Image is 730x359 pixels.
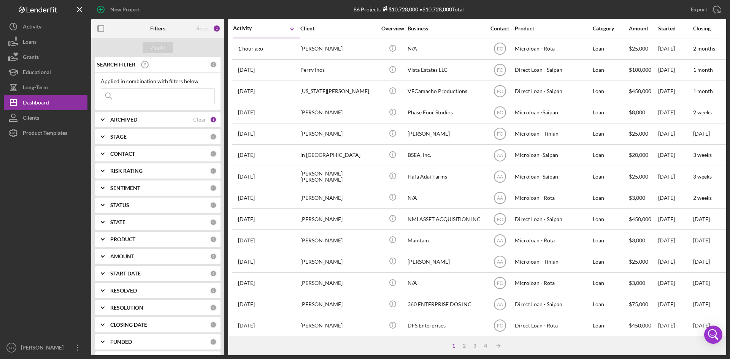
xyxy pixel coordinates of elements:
[629,280,645,286] span: $3,000
[408,124,484,144] div: [PERSON_NAME]
[210,168,217,174] div: 0
[629,173,648,180] span: $25,000
[515,166,591,187] div: Microloan -Saipan
[19,340,68,357] div: [PERSON_NAME]
[238,131,255,137] time: 2025-08-19 03:54
[193,117,206,123] div: Clear
[693,280,710,286] time: [DATE]
[497,259,503,265] text: AA
[110,2,140,17] div: New Project
[23,125,67,142] div: Product Templates
[593,273,628,293] div: Loan
[693,301,710,307] time: [DATE]
[658,145,692,165] div: [DATE]
[658,316,692,336] div: [DATE]
[408,103,484,123] div: Phase Four Studios
[515,60,591,80] div: Direct Loan - Saipan
[515,251,591,272] div: Microloan - Tinian
[593,230,628,250] div: Loan
[593,103,628,123] div: Loan
[593,25,628,32] div: Category
[210,116,217,123] div: 1
[515,316,591,336] div: Direct Loan - Rota
[593,251,628,272] div: Loan
[381,6,418,13] div: $10,728,000
[515,39,591,59] div: Microloan - Rota
[238,301,255,307] time: 2025-07-04 07:50
[593,188,628,208] div: Loan
[300,39,376,59] div: [PERSON_NAME]
[23,65,51,82] div: Educational
[210,133,217,140] div: 0
[408,25,484,32] div: Business
[238,195,255,201] time: 2025-08-10 23:09
[693,45,715,52] time: 2 months
[515,188,591,208] div: Microloan - Rota
[629,88,651,94] span: $450,000
[110,339,132,345] b: FUNDED
[4,19,87,34] a: Activity
[150,25,165,32] b: Filters
[238,259,255,265] time: 2025-07-23 01:58
[97,62,135,68] b: SEARCH FILTER
[110,117,137,123] b: ARCHIVED
[480,343,491,349] div: 4
[629,258,648,265] span: $25,000
[408,251,484,272] div: [PERSON_NAME]
[23,34,36,51] div: Loans
[629,25,657,32] div: Amount
[629,322,651,329] span: $450,000
[408,316,484,336] div: DFS Enterprises
[459,343,470,349] div: 2
[593,166,628,187] div: Loan
[658,188,692,208] div: [DATE]
[693,173,712,180] time: 3 weeks
[23,19,41,36] div: Activity
[691,2,707,17] div: Export
[300,273,376,293] div: [PERSON_NAME]
[4,110,87,125] a: Clients
[593,60,628,80] div: Loan
[300,60,376,80] div: Perry Inos
[515,294,591,315] div: Direct Loan - Saipan
[110,219,125,225] b: STATE
[448,343,459,349] div: 1
[515,209,591,229] div: Direct Loan - Saipan
[196,25,209,32] div: Reset
[238,280,255,286] time: 2025-07-08 03:09
[210,270,217,277] div: 0
[210,61,217,68] div: 0
[4,49,87,65] a: Grants
[693,152,712,158] time: 3 weeks
[238,67,255,73] time: 2025-08-29 00:55
[515,25,591,32] div: Product
[497,174,503,179] text: AA
[143,42,173,53] button: Apply
[658,60,692,80] div: [DATE]
[4,125,87,141] a: Product Templates
[110,253,134,259] b: AMOUNT
[408,294,484,315] div: 360 ENTERPRISE DOS INC
[629,152,648,158] span: $20,000
[470,343,480,349] div: 3
[210,253,217,260] div: 0
[238,237,255,244] time: 2025-07-25 02:15
[629,195,645,201] span: $3,000
[515,103,591,123] div: Microloan -Saipan
[4,95,87,110] button: Dashboard
[300,316,376,336] div: [PERSON_NAME]
[704,326,722,344] div: Open Intercom Messenger
[497,302,503,307] text: AA
[110,270,141,277] b: START DATE
[658,273,692,293] div: [DATE]
[497,323,503,329] text: FC
[593,124,628,144] div: Loan
[300,81,376,101] div: [US_STATE][PERSON_NAME]
[151,42,165,53] div: Apply
[693,237,710,244] time: [DATE]
[497,153,503,158] text: AA
[497,131,503,137] text: FC
[408,39,484,59] div: N/A
[300,124,376,144] div: [PERSON_NAME]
